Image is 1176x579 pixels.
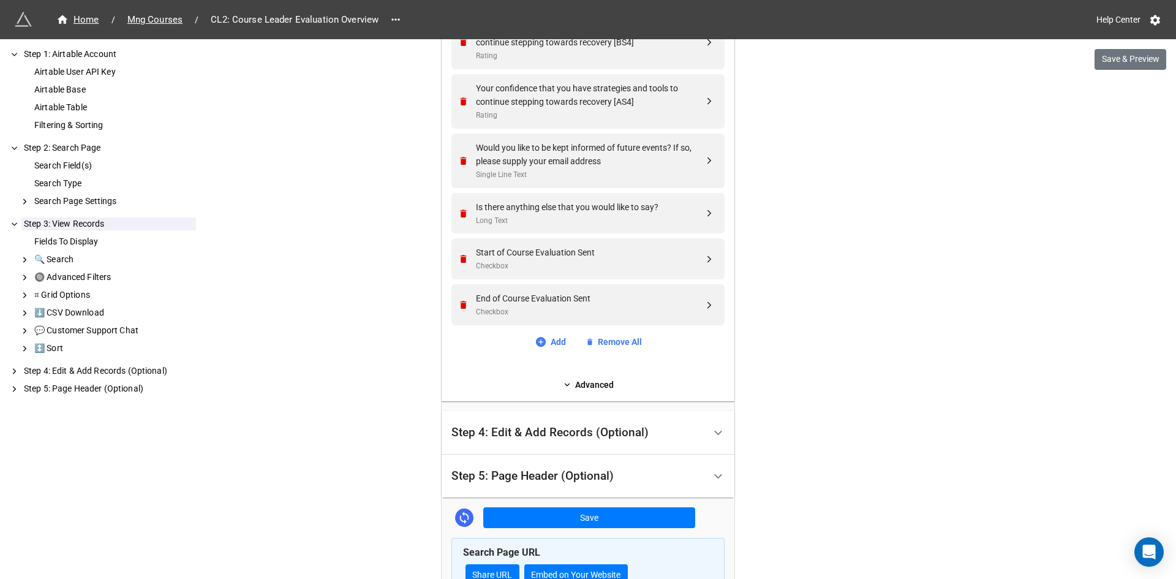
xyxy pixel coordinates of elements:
a: Sync Base Structure [455,509,473,527]
b: Search Page URL [463,547,540,558]
div: Step 3: View Records [21,218,196,230]
div: Step 4: Edit & Add Records (Optional) [451,426,649,439]
div: Checkbox [476,260,704,272]
div: 🔘 Advanced Filters [32,271,196,284]
a: Remove [458,96,472,107]
a: Remove [458,156,472,166]
div: Search Field(s) [32,159,196,172]
div: Airtable Table [32,101,196,114]
nav: breadcrumb [49,12,386,27]
a: Remove [458,208,472,219]
div: Search Page Settings [32,195,196,208]
div: ⬇️ CSV Download [32,306,196,319]
li: / [111,13,115,26]
span: CL2: Course Leader Evaluation Overview [203,13,386,27]
img: miniextensions-icon.73ae0678.png [15,11,32,28]
div: 🔍 Search [32,253,196,266]
a: Help Center [1088,9,1149,31]
div: Step 5: Page Header (Optional) [451,470,614,482]
div: Open Intercom Messenger [1134,537,1164,567]
div: Checkbox [476,306,704,318]
div: Single Line Text [476,169,704,181]
div: Home [56,13,99,27]
div: Step 1: Airtable Account [21,48,196,61]
div: Step 5: Page Header (Optional) [442,455,734,498]
a: Remove [458,254,472,264]
div: Airtable Base [32,83,196,96]
div: Fields To Display [32,235,196,248]
div: Long Text [476,215,704,227]
div: Filtering & Sorting [32,119,196,132]
div: Step 4: Edit & Add Records (Optional) [21,365,196,377]
div: Step 5: Page Header (Optional) [21,382,196,395]
a: Remove [458,37,472,47]
button: Save & Preview [1095,49,1166,70]
div: Rating [476,50,704,62]
div: Your confidence that you have strategies and tools to continue stepping towards recovery [AS4] [476,81,704,108]
div: 💬 Customer Support Chat [32,324,196,337]
div: Step 4: Edit & Add Records (Optional) [442,411,734,455]
span: Mng Courses [120,13,190,27]
a: Add [535,335,566,349]
div: Airtable User API Key [32,66,196,78]
div: Is there anything else that you would like to say? [476,200,704,214]
div: Step 2: Search Page [21,142,196,154]
a: Mng Courses [120,12,190,27]
div: Search Type [32,177,196,190]
a: Home [49,12,107,27]
div: ↕️ Sort [32,342,196,355]
button: Save [483,507,695,528]
div: Would you like to be kept informed of future events? If so, please supply your email address [476,141,704,168]
div: Rating [476,110,704,121]
a: Remove [458,300,472,310]
a: Advanced [451,378,725,392]
li: / [195,13,198,26]
div: Start of Course Evaluation Sent [476,246,704,259]
div: ⌗ Grid Options [32,289,196,301]
div: End of Course Evaluation Sent [476,292,704,305]
a: Remove All [586,335,642,349]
